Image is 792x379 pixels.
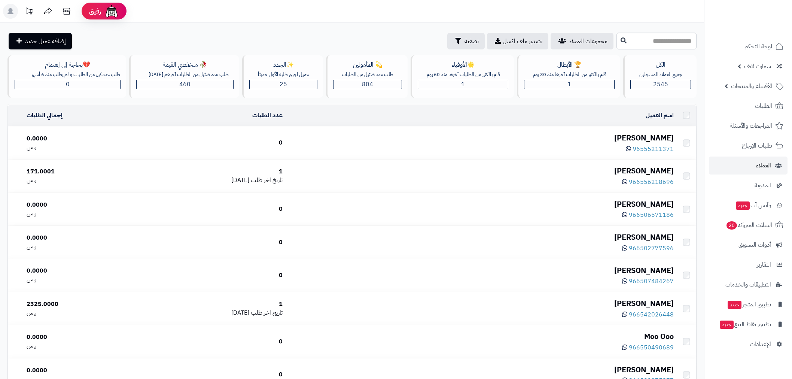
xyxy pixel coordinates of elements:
[27,201,131,209] div: 0.0000
[755,101,772,111] span: الطلبات
[249,71,317,78] div: عميل اجري طلبه الأول حديثاّ
[720,321,734,329] span: جديد
[9,33,72,49] a: إضافة عميل جديد
[27,309,131,317] div: ر.س
[179,80,191,89] span: 460
[27,300,131,309] div: 2325.0000
[629,244,674,253] span: 966502777596
[551,33,613,49] a: مجموعات العملاء
[622,55,698,98] a: الكلجميع العملاء المسجلين2545
[567,80,571,89] span: 1
[653,80,668,89] span: 2545
[20,4,39,21] a: تحديثات المنصة
[569,37,607,46] span: مجموعات العملاء
[633,145,674,154] span: 96555211371
[27,134,131,143] div: 0.0000
[252,111,283,120] a: عدد الطلبات
[719,319,771,330] span: تطبيق نقاط البيع
[709,315,788,333] a: تطبيق نقاط البيعجديد
[333,61,402,69] div: 💫 المأمولين
[362,80,373,89] span: 804
[137,271,283,280] div: 0
[137,337,283,346] div: 0
[27,209,131,218] div: ر.س
[89,7,101,16] span: رفيق
[27,275,131,284] div: ر.س
[27,267,131,275] div: 0.0000
[730,121,772,131] span: المراجعات والأسئلة
[251,308,283,317] span: تاريخ اخر طلب
[709,295,788,313] a: تطبيق المتجرجديد
[137,139,283,147] div: 0
[709,216,788,234] a: السلات المتروكة20
[27,111,63,120] a: إجمالي الطلبات
[27,333,131,342] div: 0.0000
[725,279,771,290] span: التطبيقات والخدمات
[622,244,674,253] a: 966502777596
[726,221,737,230] span: 20
[144,71,234,78] div: طلب عدد ضئيل من الطلبات آخرهم [DATE]
[744,41,772,52] span: لوحة التحكم
[289,364,674,375] div: [PERSON_NAME]
[27,167,131,176] div: 171.0001
[630,61,691,69] div: الكل
[709,196,788,214] a: وآتس آبجديد
[709,256,788,274] a: التقارير
[735,200,771,210] span: وآتس آب
[629,343,674,352] span: 966550490689
[709,276,788,294] a: التطبيقات والخدمات
[731,81,772,91] span: الأقسام والمنتجات
[289,133,674,143] div: [PERSON_NAME]
[646,111,674,120] a: اسم العميل
[626,145,674,154] a: 96555211371
[709,176,788,194] a: المدونة
[709,97,788,115] a: الطلبات
[742,140,772,151] span: طلبات الإرجاع
[629,277,674,286] span: 966507484267
[503,37,542,46] span: تصدير ملف اكسل
[629,178,674,187] span: 966556218696
[461,80,465,89] span: 1
[27,176,131,185] div: ر.س
[137,167,283,176] div: 1
[728,301,741,309] span: جديد
[137,238,283,247] div: 0
[622,178,674,187] a: 966556218696
[515,55,622,98] a: 🏆 الأبطالقام بالكثير من الطلبات آخرها منذ 30 يوم1
[241,55,325,98] a: ✨الجددعميل اجري طلبه الأول حديثاّ25
[524,61,615,69] div: 🏆 الأبطال
[622,277,674,286] a: 966507484267
[757,260,771,270] span: التقارير
[289,298,674,309] div: [PERSON_NAME]
[31,71,121,78] div: طلب عدد كبير من الطلبات و لم يطلب منذ 6 أشهر
[738,240,771,250] span: أدوات التسويق
[744,61,771,72] span: سمارت لايف
[709,157,788,175] a: العملاء
[525,71,615,78] div: قام بالكثير من الطلبات آخرها منذ 30 يوم
[249,61,317,69] div: ✨الجدد
[27,234,131,242] div: 0.0000
[15,61,121,69] div: 💔بحاجة إلى إهتمام
[325,55,409,98] a: 💫 المأمولينطلب عدد ضئيل من الطلبات804
[755,180,771,191] span: المدونة
[487,33,548,49] a: تصدير ملف اكسل
[27,242,131,251] div: ر.س
[736,201,750,210] span: جديد
[464,37,479,46] span: تصفية
[27,366,131,375] div: 0.0000
[709,37,788,55] a: لوحة التحكم
[27,342,131,350] div: ر.س
[66,80,70,89] span: 0
[27,143,131,152] div: ر.س
[418,61,508,69] div: 🌟الأوفياء
[750,339,771,349] span: الإعدادات
[128,55,241,98] a: 🥀 منخفضي القيمةطلب عدد ضئيل من الطلبات آخرهم [DATE]460
[630,71,691,78] div: جميع العملاء المسجلين
[622,343,674,352] a: 966550490689
[726,220,772,230] span: السلات المتروكة
[709,117,788,135] a: المراجعات والأسئلة
[289,232,674,243] div: [PERSON_NAME]
[137,300,283,309] div: 1
[136,61,234,69] div: 🥀 منخفضي القيمة
[709,236,788,254] a: أدوات التسويق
